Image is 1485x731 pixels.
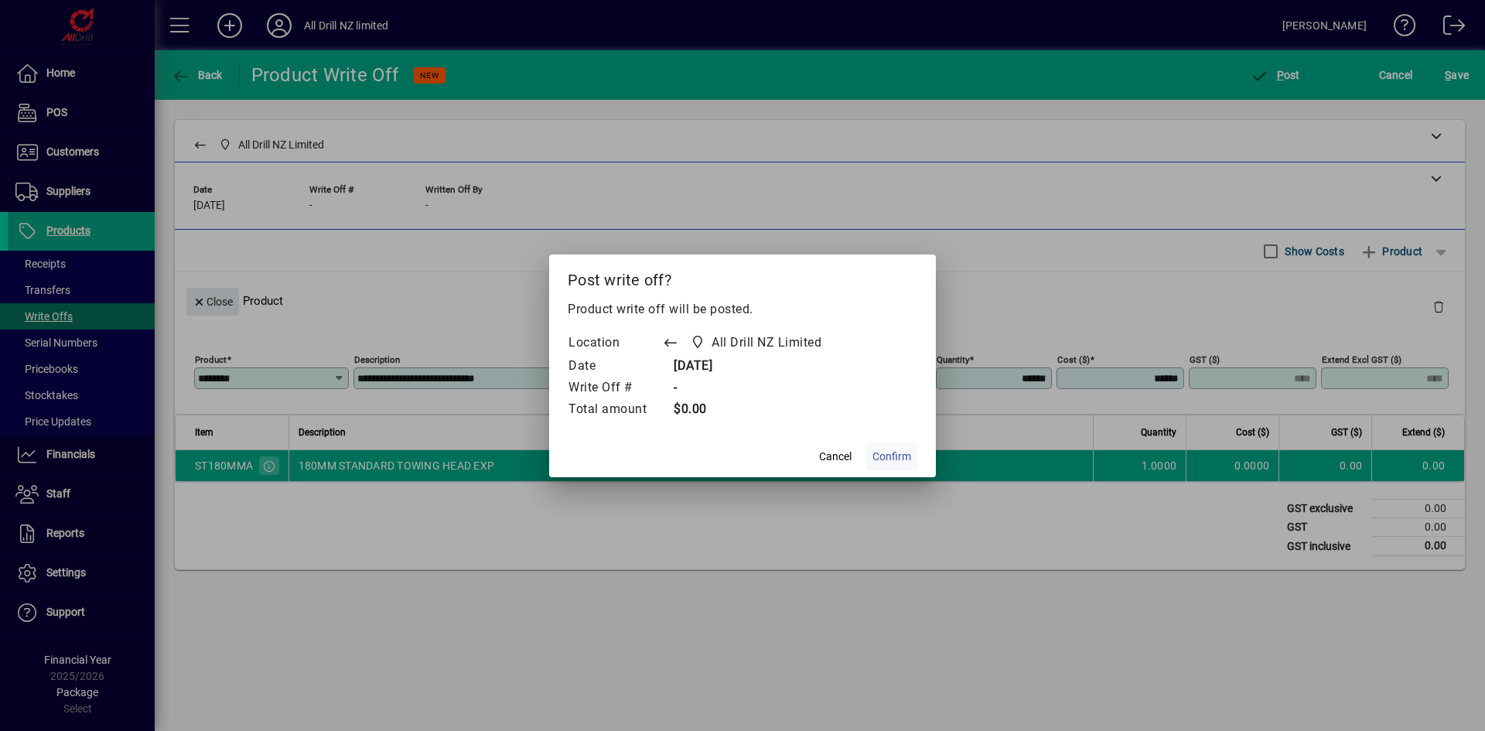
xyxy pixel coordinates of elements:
[712,333,821,352] span: All Drill NZ Limited
[568,399,662,421] td: Total amount
[872,449,911,465] span: Confirm
[568,331,662,356] td: Location
[568,300,917,319] p: Product write off will be posted.
[686,332,828,354] span: All Drill NZ Limited
[662,399,851,421] td: $0.00
[811,443,860,471] button: Cancel
[662,356,851,377] td: [DATE]
[568,356,662,377] td: Date
[662,377,851,399] td: -
[568,377,662,399] td: Write Off #
[866,443,917,471] button: Confirm
[549,254,936,299] h2: Post write off?
[819,449,852,465] span: Cancel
